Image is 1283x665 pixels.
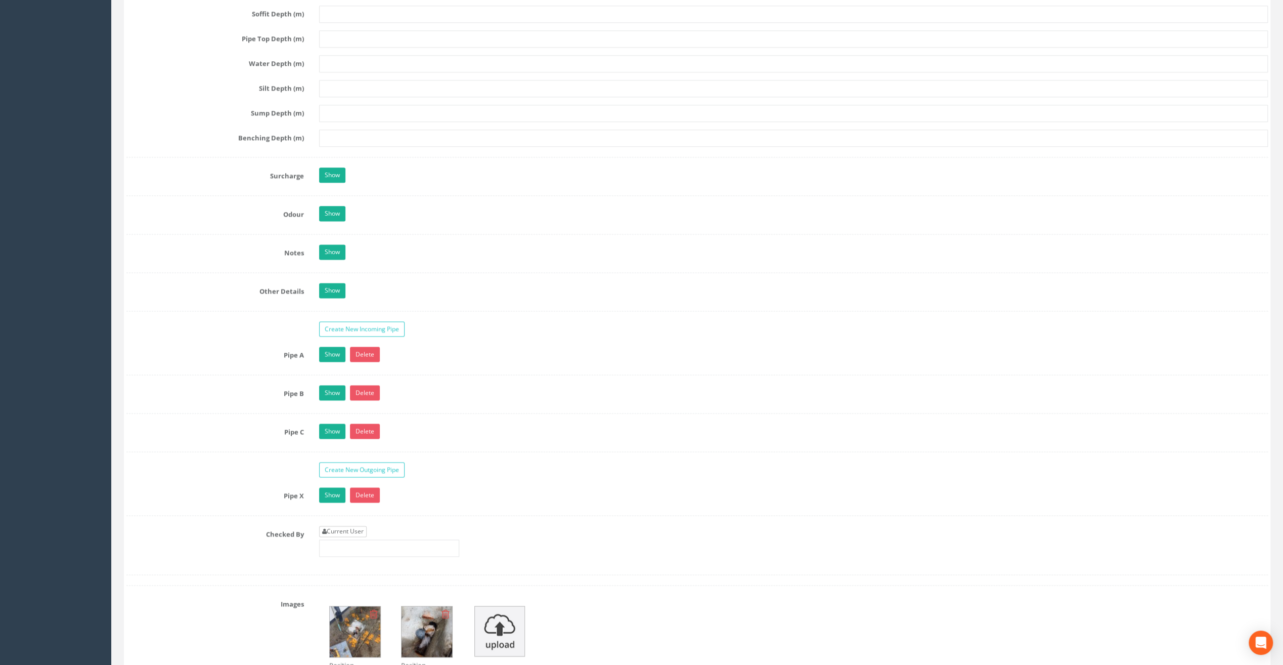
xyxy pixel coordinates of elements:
[319,487,345,503] a: Show
[319,526,367,537] a: Current User
[319,424,345,439] a: Show
[119,385,312,398] label: Pipe B
[119,130,312,143] label: Benching Depth (m)
[350,487,380,503] a: Delete
[474,606,525,656] img: upload_icon.png
[350,385,380,400] a: Delete
[119,283,312,296] label: Other Details
[119,244,312,258] label: Notes
[319,385,345,400] a: Show
[319,347,345,362] a: Show
[119,206,312,219] label: Odour
[319,206,345,221] a: Show
[119,6,312,19] label: Soffit Depth (m)
[119,596,312,609] label: Images
[1249,631,1273,655] div: Open Intercom Messenger
[119,80,312,93] label: Silt Depth (m)
[119,168,312,181] label: Surcharge
[119,487,312,501] label: Pipe X
[119,526,312,539] label: Checked By
[319,462,405,477] a: Create New Outgoing Pipe
[319,244,345,260] a: Show
[119,347,312,360] label: Pipe A
[119,55,312,68] label: Water Depth (m)
[350,424,380,439] a: Delete
[319,168,345,183] a: Show
[350,347,380,362] a: Delete
[319,321,405,337] a: Create New Incoming Pipe
[402,606,452,657] img: df2ca714-6514-db7f-f8ca-b6d457c23294_46bdeeb1-e5c8-8de1-19dd-f79dba36479e_thumb.jpg
[119,105,312,118] label: Sump Depth (m)
[119,30,312,44] label: Pipe Top Depth (m)
[319,283,345,298] a: Show
[119,424,312,437] label: Pipe C
[330,606,380,657] img: df2ca714-6514-db7f-f8ca-b6d457c23294_4db9027c-ef88-430d-2893-93db1a591dd5_thumb.jpg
